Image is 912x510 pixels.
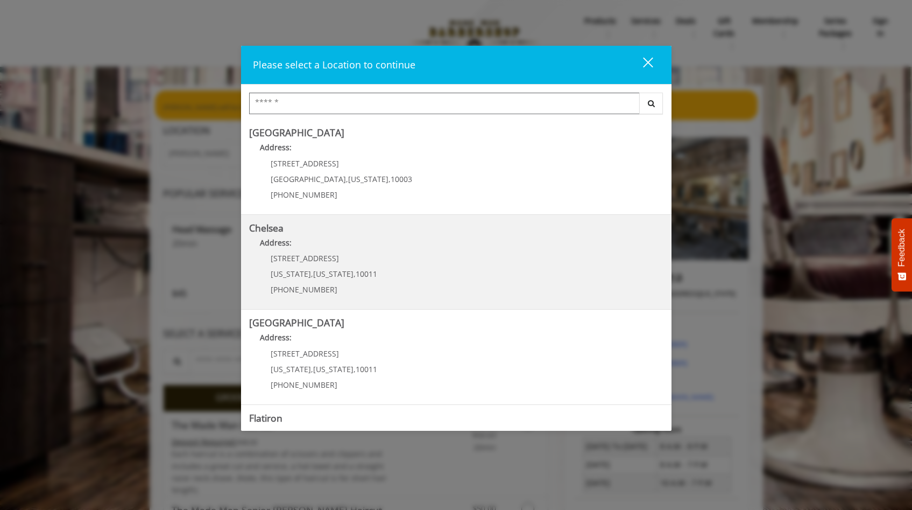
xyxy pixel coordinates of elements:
b: Flatiron [249,411,282,424]
b: Address: [260,332,292,343]
b: Address: [260,237,292,248]
span: [GEOGRAPHIC_DATA] [271,174,346,184]
span: [US_STATE] [271,269,311,279]
b: Chelsea [249,221,284,234]
button: close dialog [623,54,660,76]
b: [GEOGRAPHIC_DATA] [249,126,344,139]
span: [US_STATE] [313,269,354,279]
span: [US_STATE] [348,174,388,184]
span: , [388,174,391,184]
div: Center Select [249,93,663,120]
span: Feedback [897,229,907,267]
span: , [311,364,313,374]
span: Please select a Location to continue [253,58,415,71]
span: 10011 [356,364,377,374]
span: , [311,269,313,279]
i: Search button [645,100,658,107]
span: [PHONE_NUMBER] [271,190,337,200]
b: Address: [260,142,292,152]
span: [STREET_ADDRESS] [271,158,339,169]
span: , [354,269,356,279]
span: [PHONE_NUMBER] [271,380,337,390]
div: close dialog [631,57,652,73]
span: , [346,174,348,184]
input: Search Center [249,93,640,114]
span: [PHONE_NUMBER] [271,284,337,295]
span: [US_STATE] [313,364,354,374]
b: [GEOGRAPHIC_DATA] [249,316,344,329]
span: [US_STATE] [271,364,311,374]
span: [STREET_ADDRESS] [271,348,339,359]
span: , [354,364,356,374]
span: 10011 [356,269,377,279]
span: [STREET_ADDRESS] [271,253,339,263]
span: 10003 [391,174,412,184]
button: Feedback - Show survey [892,218,912,291]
